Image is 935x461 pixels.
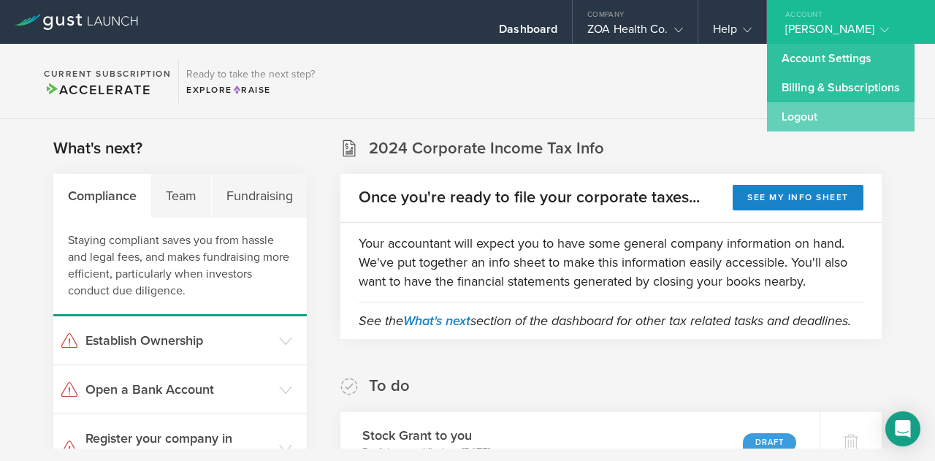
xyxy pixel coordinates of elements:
[499,22,557,44] div: Dashboard
[53,174,151,218] div: Compliance
[362,445,490,460] p: Draft last modified on [DATE]
[362,426,490,445] h3: Stock Grant to you
[785,22,909,44] div: [PERSON_NAME]
[44,69,171,78] h2: Current Subscription
[587,22,682,44] div: ZOA Health Co.
[885,411,920,446] div: Open Intercom Messenger
[743,433,796,452] div: Draft
[85,331,272,350] h3: Establish Ownership
[186,69,315,80] h3: Ready to take the next step?
[359,313,851,329] em: See the section of the dashboard for other tax related tasks and deadlines.
[232,85,271,95] span: Raise
[53,218,307,316] div: Staying compliant saves you from hassle and legal fees, and makes fundraising more efficient, par...
[369,138,604,159] h2: 2024 Corporate Income Tax Info
[403,313,470,329] a: What's next
[733,185,863,210] button: See my info sheet
[369,376,410,397] h2: To do
[44,82,150,98] span: Accelerate
[178,58,322,104] div: Ready to take the next step?ExploreRaise
[53,138,142,159] h2: What's next?
[151,174,211,218] div: Team
[359,187,700,208] h2: Once you're ready to file your corporate taxes...
[212,174,307,218] div: Fundraising
[359,234,863,291] p: Your accountant will expect you to have some general company information on hand. We've put toget...
[85,380,272,399] h3: Open a Bank Account
[713,22,752,44] div: Help
[186,83,315,96] div: Explore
